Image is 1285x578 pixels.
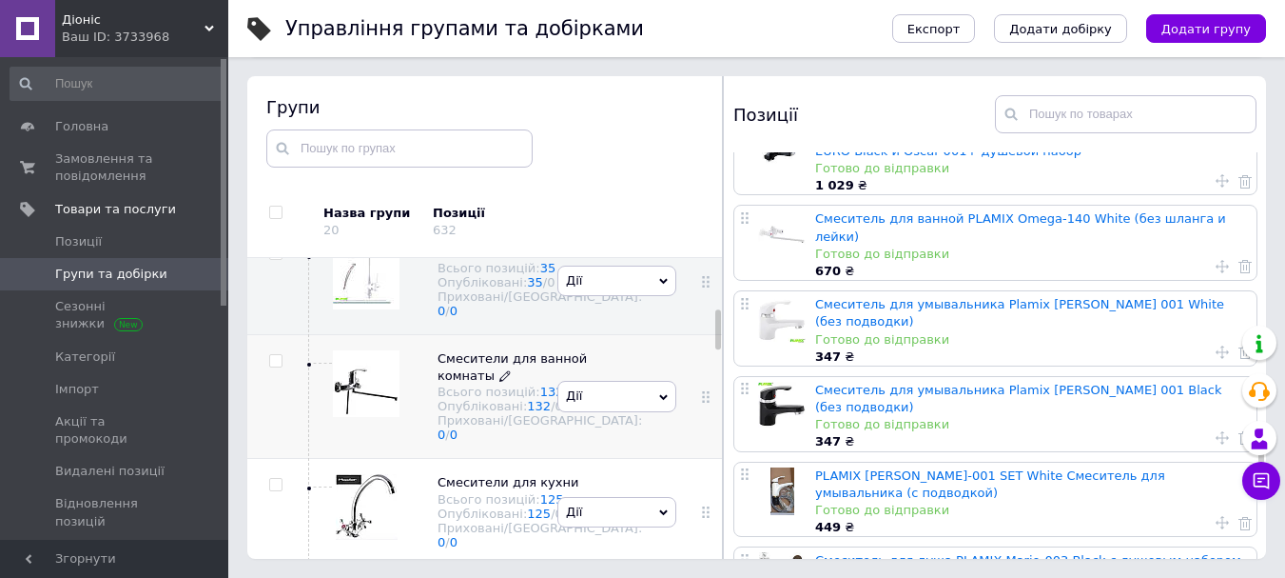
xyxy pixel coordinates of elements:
img: Смесители для кухни [336,474,398,540]
span: / [551,507,563,521]
span: Позиції [55,233,102,250]
a: Смеситель для душа PLAMIX Mario-003 Black с душевым набором [815,553,1241,568]
span: Імпорт [55,381,99,398]
a: Видалити товар [1238,344,1252,361]
img: Смесители для ванной комнаты [333,350,399,417]
b: 1 029 [815,178,854,192]
a: 132 [540,385,564,399]
div: Позиції [733,95,995,133]
img: Смесители из пластика [333,243,399,309]
a: Смеситель для ванной PLAMIX Omega-140 White (без шланга и лейки) [815,211,1226,243]
div: Приховані/[GEOGRAPHIC_DATA]: [438,289,642,318]
span: / [445,535,458,549]
a: 0 [450,535,458,549]
a: 0 [438,535,445,549]
div: Готово до відправки [815,416,1247,433]
div: Готово до відправки [815,160,1247,177]
span: / [543,275,555,289]
b: 449 [815,520,841,534]
div: Приховані/[GEOGRAPHIC_DATA]: [438,413,642,442]
a: 35 [540,261,556,275]
a: Набор смесителей для ванной и умывальника PLAMIX Oscar-009 EURO Black и Oscar 001+ душевой набор [815,127,1235,158]
span: Дії [566,273,582,288]
span: Замовлення та повідомлення [55,150,176,185]
div: 0 [555,399,563,413]
button: Чат з покупцем [1242,462,1280,500]
a: Смеситель для умывальника Plamix [PERSON_NAME] 001 White (без подводки) [815,297,1224,329]
div: ₴ [815,263,1247,280]
a: Смеситель для умывальника Plamix [PERSON_NAME] 001 Black (без подводки) [815,383,1221,414]
div: ₴ [815,177,1247,194]
span: Додати групу [1161,22,1251,36]
a: 35 [527,275,543,289]
div: Готово до відправки [815,502,1247,519]
div: ₴ [815,433,1247,450]
h1: Управління групами та добірками [285,17,644,40]
span: Товари та послуги [55,201,176,218]
span: / [445,304,458,318]
span: Дії [566,389,582,403]
div: 20 [323,223,340,237]
a: 125 [540,492,564,507]
div: Опубліковані: [438,399,642,413]
div: Опубліковані: [438,275,642,289]
a: Редагувати [499,368,511,385]
span: Додати добірку [1009,22,1112,36]
div: Готово до відправки [815,331,1247,349]
a: Видалити товар [1238,514,1252,531]
a: 125 [527,507,551,521]
span: / [445,428,458,442]
span: Видалені позиції [55,463,165,480]
span: Сезонні знижки [55,298,176,332]
div: Приховані/[GEOGRAPHIC_DATA]: [438,521,642,549]
input: Пошук по товарах [995,95,1256,133]
div: Ваш ID: 3733968 [62,29,228,46]
b: 347 [815,434,841,448]
span: Експорт [907,22,961,36]
span: Дії [566,505,582,519]
input: Пошук [10,67,224,101]
span: Категорії [55,349,115,366]
span: Головна [55,118,108,135]
button: Експорт [892,14,976,43]
b: 347 [815,349,841,364]
div: Групи [266,95,704,119]
div: Позиції [433,205,594,222]
button: Додати добірку [994,14,1127,43]
a: 132 [527,399,551,413]
a: Видалити товар [1238,429,1252,446]
div: Готово до відправки [815,246,1247,263]
span: Діоніс [62,11,204,29]
div: Назва групи [323,205,419,222]
div: 0 [547,275,555,289]
span: Смесители для кухни [438,475,578,489]
div: Всього позицій: [438,492,642,507]
a: 0 [450,428,458,442]
div: 632 [433,223,457,237]
div: Всього позицій: [438,261,642,275]
input: Пошук по групах [266,130,533,168]
span: / [551,399,563,413]
a: PLAMIX [PERSON_NAME]-001 SET White Смеситель для умывальника (с подводкой) [815,468,1165,500]
div: ₴ [815,519,1247,536]
span: Акції та промокоди [55,413,176,448]
a: Видалити товар [1238,172,1252,189]
a: 0 [438,428,445,442]
span: Смесители для ванной комнаты [438,351,587,383]
a: Видалити товар [1238,258,1252,275]
b: 670 [815,264,841,278]
div: Опубліковані: [438,507,642,521]
button: Додати групу [1146,14,1266,43]
div: Всього позицій: [438,385,642,399]
div: ₴ [815,349,1247,366]
span: Відновлення позицій [55,495,176,529]
a: 0 [450,304,458,318]
span: Групи та добірки [55,266,167,283]
div: 0 [555,507,563,521]
a: 0 [438,304,445,318]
